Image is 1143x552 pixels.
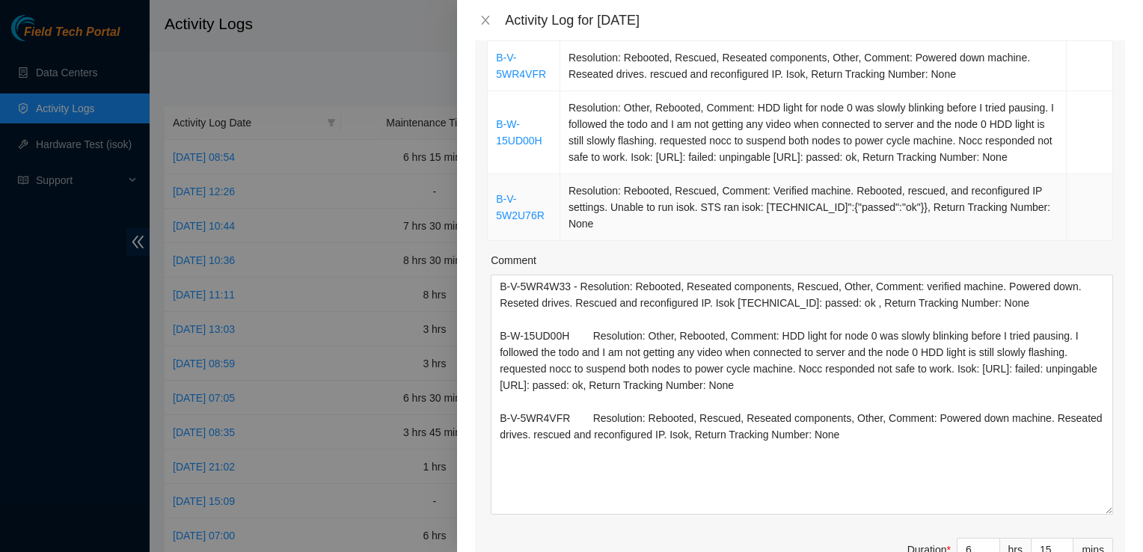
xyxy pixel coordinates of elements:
[560,174,1067,241] td: Resolution: Rebooted, Rescued, Comment: Verified machine. Rebooted, rescued, and reconfigured IP ...
[496,193,545,221] a: B-V-5W2U76R
[479,14,491,26] span: close
[496,52,546,80] a: B-V-5WR4VFR
[505,12,1125,28] div: Activity Log for [DATE]
[560,91,1067,174] td: Resolution: Other, Rebooted, Comment: HDD light for node 0 was slowly blinking before I tried pau...
[491,252,536,269] label: Comment
[560,41,1067,91] td: Resolution: Rebooted, Rescued, Reseated components, Other, Comment: Powered down machine. Reseate...
[475,13,496,28] button: Close
[496,118,542,147] a: B-W-15UD00H
[491,275,1113,515] textarea: Comment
